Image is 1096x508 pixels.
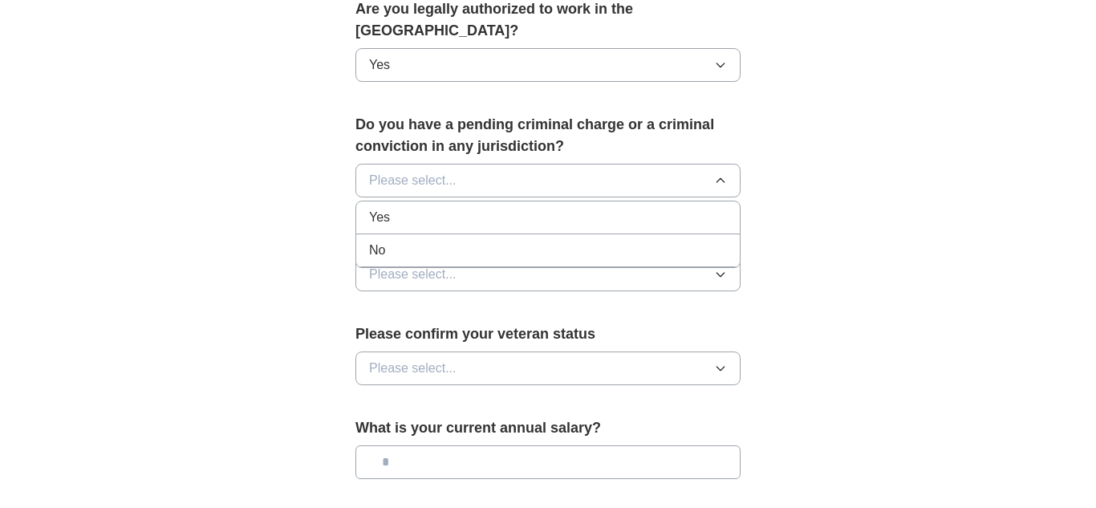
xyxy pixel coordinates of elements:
[369,359,457,378] span: Please select...
[369,265,457,284] span: Please select...
[355,258,741,291] button: Please select...
[355,164,741,197] button: Please select...
[369,241,385,260] span: No
[355,323,741,345] label: Please confirm your veteran status
[369,208,390,227] span: Yes
[355,114,741,157] label: Do you have a pending criminal charge or a criminal conviction in any jurisdiction?
[369,171,457,190] span: Please select...
[369,55,390,75] span: Yes
[355,48,741,82] button: Yes
[355,352,741,385] button: Please select...
[355,417,741,439] label: What is your current annual salary?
